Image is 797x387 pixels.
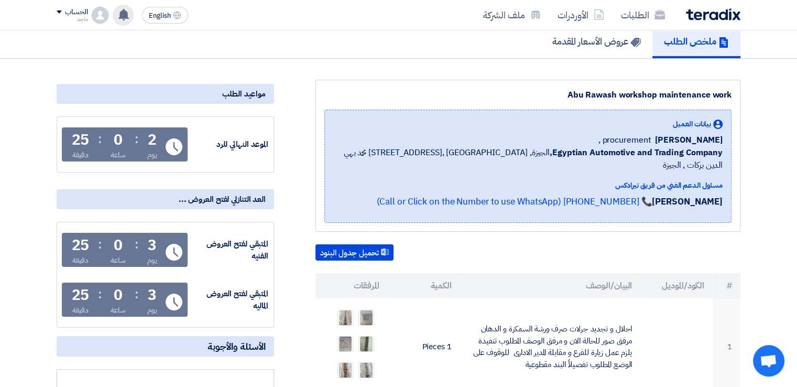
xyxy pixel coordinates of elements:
[142,7,188,24] button: English
[72,305,89,316] div: دقيقة
[135,285,138,304] div: :
[190,238,268,262] div: المتبقي لفتح العروض الفنيه
[460,273,641,298] th: البيان/الوصف
[190,138,268,150] div: الموعد النهائي للرد
[640,273,713,298] th: الكود/الموديل
[147,149,157,160] div: يوم
[57,16,88,22] div: ماجد
[753,345,784,377] a: Open chat
[111,149,126,160] div: ساعة
[655,134,723,146] span: [PERSON_NAME]
[664,35,729,47] h5: ملخص الطلب
[713,273,740,298] th: #
[135,130,138,148] div: :
[338,361,353,380] img: IMGWA_1752847767919.jpg
[359,335,374,353] img: __1752847768321.jpg
[549,3,613,27] a: الأوردرات
[315,273,388,298] th: المرفقات
[388,273,460,298] th: الكمية
[72,255,89,266] div: دقيقة
[114,238,123,253] div: 0
[111,305,126,316] div: ساعة
[114,133,123,147] div: 0
[135,235,138,254] div: :
[550,146,723,159] b: Egyptian Automotive and Trading Company,
[613,3,673,27] a: الطلبات
[686,8,740,20] img: Teradix logo
[376,195,652,208] a: 📞 [PHONE_NUMBER] (Call or Click on the Number to use WhatsApp)
[338,335,353,353] img: IMGWA_1752847768321.jpg
[148,238,157,253] div: 3
[111,255,126,266] div: ساعة
[72,288,90,303] div: 25
[72,238,90,253] div: 25
[315,244,394,261] button: تحميل جدول البنود
[652,25,740,58] a: ملخص الطلب
[98,285,102,304] div: :
[148,288,157,303] div: 3
[208,340,266,352] span: الأسئلة والأجوبة
[333,146,723,171] span: الجيزة, [GEOGRAPHIC_DATA] ,[STREET_ADDRESS] محمد بهي الدين بركات , الجيزة
[98,130,102,148] div: :
[72,149,89,160] div: دقيقة
[92,7,108,24] img: profile_test.png
[57,84,274,104] div: مواعيد الطلب
[147,305,157,316] div: يوم
[673,119,711,130] span: بيانات العميل
[57,189,274,209] div: العد التنازلي لفتح العروض ...
[147,255,157,266] div: يوم
[114,288,123,303] div: 0
[541,25,652,58] a: عروض الأسعار المقدمة
[359,308,374,327] img: IMGWA_1752847762170.jpg
[148,133,157,147] div: 2
[652,195,723,208] strong: [PERSON_NAME]
[190,288,268,311] div: المتبقي لفتح العروض الماليه
[324,89,732,101] div: Abu Rawash workshop maintenance work
[552,35,641,47] h5: عروض الأسعار المقدمة
[98,235,102,254] div: :
[598,134,651,146] span: procurement ,
[475,3,549,27] a: ملف الشركة
[359,361,374,380] img: __1752847768322.jpg
[72,133,90,147] div: 25
[65,8,88,17] div: الحساب
[149,12,171,19] span: English
[333,180,723,191] div: مسئول الدعم الفني من فريق تيرادكس
[338,308,353,327] img: IMGWA_1752847767582.jpg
